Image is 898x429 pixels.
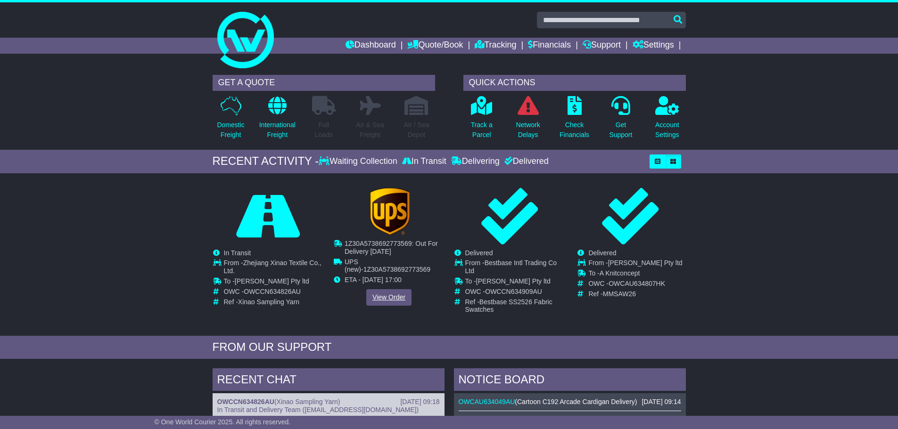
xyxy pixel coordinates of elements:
span: In Transit and Delivery Team ([EMAIL_ADDRESS][DOMAIN_NAME]) [217,406,419,413]
p: Air & Sea Freight [356,120,384,140]
a: Dashboard [346,38,396,54]
td: Ref - [224,298,323,306]
td: To - [465,277,565,288]
p: Air / Sea Depot [404,120,429,140]
span: UPS (new) [345,258,361,273]
td: To - [588,269,682,280]
span: Bestbase Intl Trading Co Ltd [465,259,557,275]
p: Get Support [609,120,632,140]
td: From - [224,259,323,277]
div: ( ) [217,398,440,406]
span: Zhejiang Xinao Textile Co., Ltd. [224,259,322,275]
p: Network Delays [516,120,540,140]
td: To - [224,277,323,288]
td: OWC - [224,288,323,298]
td: Ref - [588,290,682,298]
p: Check Financials [560,120,589,140]
a: OWCCN634826AU [217,398,274,405]
div: RECENT ACTIVITY - [213,154,319,168]
span: 1Z30A5738692773569 [363,266,430,273]
div: GET A QUOTE [213,75,435,91]
p: Track a Parcel [471,120,493,140]
p: Domestic Freight [217,120,244,140]
span: Xinao Sampling Yarn [277,398,338,405]
div: ( ) [459,398,681,406]
a: View Order [366,289,412,305]
a: DomesticFreight [216,96,245,145]
a: OWCAU634049AU [459,398,515,405]
span: Delivered [465,249,493,257]
span: OWCCN634826AU [244,288,301,295]
a: Tracking [475,38,516,54]
a: Support [583,38,621,54]
a: Financials [528,38,571,54]
p: Full Loads [312,120,336,140]
a: NetworkDelays [515,96,540,145]
a: AccountSettings [655,96,680,145]
span: Bestbase SS2526 Fabric Swatches [465,298,552,314]
span: Cartoon C192 Arcade Cardigan Delivery [517,398,635,405]
span: In Transit [224,249,251,257]
div: Delivering [449,156,502,167]
a: Settings [633,38,674,54]
td: Ref - [465,298,565,314]
a: InternationalFreight [259,96,296,145]
span: Delivered [588,249,616,257]
p: International Freight [259,120,296,140]
div: Delivered [502,156,549,167]
div: Waiting Collection [319,156,399,167]
td: OWC - [465,288,565,298]
div: [DATE] 09:14 [642,398,681,406]
span: 1Z30A5738692773569: Out For Delivery [DATE] [345,240,438,255]
td: OWC - [588,280,682,290]
div: QUICK ACTIONS [463,75,686,91]
td: From - [588,259,682,269]
div: FROM OUR SUPPORT [213,340,686,354]
img: GetCarrierServiceLogo [370,188,409,235]
span: ETA - [DATE] 17:00 [345,276,402,283]
span: [PERSON_NAME] Pty ltd [235,277,309,285]
div: [DATE] 09:18 [400,398,439,406]
span: OWCCN634909AU [485,288,542,295]
span: Xinao Sampling Yarn [238,298,299,306]
a: CheckFinancials [559,96,590,145]
span: OWCAU634807HK [609,280,665,287]
div: RECENT CHAT [213,368,445,394]
div: NOTICE BOARD [454,368,686,394]
a: Track aParcel [470,96,493,145]
div: In Transit [400,156,449,167]
p: Account Settings [655,120,679,140]
span: © One World Courier 2025. All rights reserved. [155,418,291,426]
td: From - [465,259,565,277]
span: MMSAW26 [603,290,636,298]
a: GetSupport [609,96,633,145]
span: [PERSON_NAME] Pty ltd [476,277,551,285]
a: Quote/Book [407,38,463,54]
span: [PERSON_NAME] Pty ltd [608,259,683,267]
td: - [345,258,444,276]
span: A Knitconcept [600,269,640,277]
